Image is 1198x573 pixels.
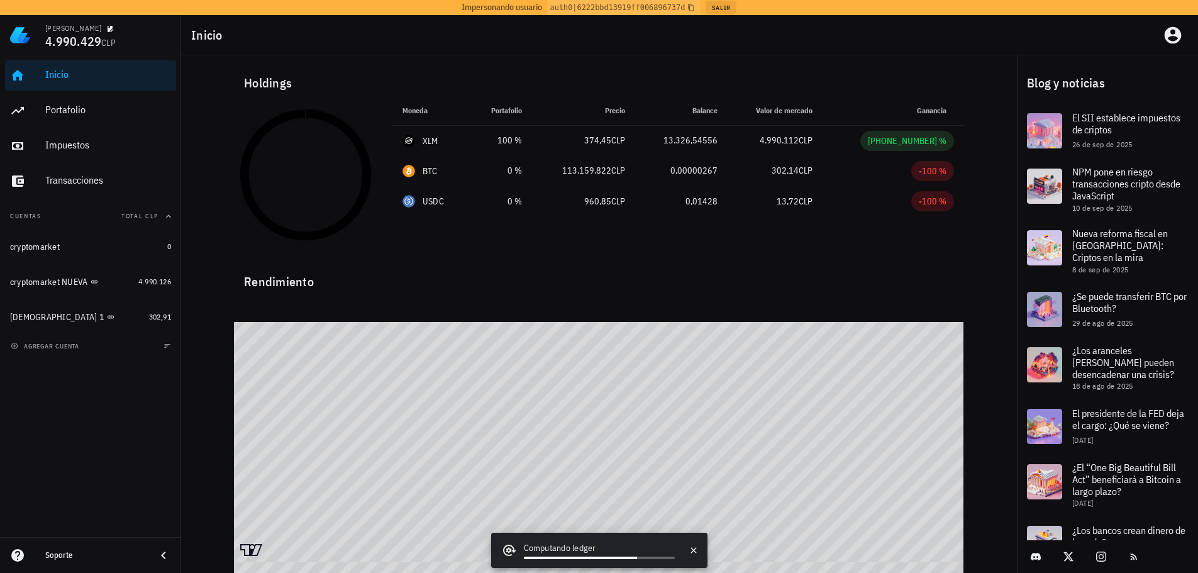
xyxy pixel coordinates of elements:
span: Ganancia [917,106,954,115]
span: CLP [799,135,813,146]
span: El presidente de la FED deja el cargo: ¿Qué se viene? [1072,407,1184,431]
span: CLP [101,37,116,48]
span: 374,45 [584,135,611,146]
span: El SII establece impuestos de criptos [1072,111,1180,136]
a: Nueva reforma fiscal en [GEOGRAPHIC_DATA]: Criptos en la mira 8 de sep de 2025 [1017,220,1198,282]
a: El presidente de la FED deja el cargo: ¿Qué se viene? [DATE] [1017,399,1198,454]
a: Transacciones [5,166,176,196]
th: Balance [635,96,728,126]
span: 13,72 [777,196,799,207]
a: El SII establece impuestos de criptos 26 de sep de 2025 [1017,103,1198,159]
div: USDC [423,195,444,208]
span: 113.159.822 [562,165,611,176]
span: NPM pone en riesgo transacciones cripto desde JavaScript [1072,165,1180,202]
span: 0 [167,242,171,251]
span: ¿Se puede transferir BTC por Bluetooth? [1072,290,1187,314]
a: Portafolio [5,96,176,126]
div: [DEMOGRAPHIC_DATA] 1 [10,312,104,323]
div: BTC [423,165,438,177]
span: CLP [611,135,625,146]
div: Inicio [45,69,171,81]
a: ¿Los aranceles [PERSON_NAME] pueden desencadenar una crisis? 18 de ago de 2025 [1017,337,1198,399]
div: Computando ledger [524,542,675,557]
span: ¿Los aranceles [PERSON_NAME] pueden desencadenar una crisis? [1072,344,1174,381]
button: CuentasTotal CLP [5,201,176,231]
a: [DEMOGRAPHIC_DATA] 1 302,91 [5,302,176,332]
div: cryptomarket [10,242,60,252]
span: CLP [611,196,625,207]
div: 13.326,54556 [645,134,718,147]
div: Portafolio [45,104,171,116]
span: 18 de ago de 2025 [1072,381,1133,391]
span: ¿Los bancos crean dinero de la nada? [1072,524,1185,548]
a: cryptomarket 0 [5,231,176,262]
div: [PERSON_NAME] [45,23,101,33]
a: Impuestos [5,131,176,161]
div: 0,00000267 [645,164,718,177]
span: 4.990.429 [45,33,101,50]
span: agregar cuenta [13,342,79,350]
th: Valor de mercado [728,96,823,126]
a: ¿Se puede transferir BTC por Bluetooth? 29 de ago de 2025 [1017,282,1198,337]
div: 100 % [479,134,523,147]
a: Inicio [5,60,176,91]
h1: Inicio [191,25,228,45]
span: [DATE] [1072,435,1093,445]
span: 8 de sep de 2025 [1072,265,1128,274]
span: Total CLP [121,212,158,220]
button: agregar cuenta [8,340,85,352]
span: Nueva reforma fiscal en [GEOGRAPHIC_DATA]: Criptos en la mira [1072,227,1168,264]
div: Transacciones [45,174,171,186]
span: 302,14 [772,165,799,176]
div: cryptomarket NUEVA [10,277,88,287]
span: CLP [611,165,625,176]
span: 4.990.112 [760,135,799,146]
div: XLM-icon [402,135,415,147]
img: LedgiFi [10,25,30,45]
a: Charting by TradingView [240,544,262,556]
th: Precio [532,96,635,126]
span: 29 de ago de 2025 [1072,318,1133,328]
div: Soporte [45,550,146,560]
span: 960,85 [584,196,611,207]
a: NPM pone en riesgo transacciones cripto desde JavaScript 10 de sep de 2025 [1017,159,1198,220]
div: XLM [423,135,438,147]
div: Rendimiento [234,262,964,292]
a: ¿Los bancos crean dinero de la nada? [1017,516,1198,571]
span: 4.990.126 [138,277,171,286]
span: ¿El “One Big Beautiful Bill Act” beneficiará a Bitcoin a largo plazo? [1072,461,1181,498]
span: 26 de sep de 2025 [1072,140,1133,149]
span: CLP [799,165,813,176]
span: Impersonando usuario [462,1,542,14]
div: Blog y noticias [1017,63,1198,103]
div: Impuestos [45,139,171,151]
span: CLP [799,196,813,207]
div: 0 % [479,164,523,177]
span: [DATE] [1072,498,1093,508]
span: 302,91 [149,312,171,321]
div: -100 % [919,165,946,177]
a: cryptomarket NUEVA 4.990.126 [5,267,176,297]
th: Portafolio [469,96,533,126]
span: 10 de sep de 2025 [1072,203,1133,213]
div: 0 % [479,195,523,208]
div: BTC-icon [402,165,415,177]
th: Moneda [392,96,469,126]
div: Holdings [234,63,964,103]
div: [PHONE_NUMBER] % [868,135,946,147]
button: Salir [706,1,736,14]
div: USDC-icon [402,195,415,208]
a: ¿El “One Big Beautiful Bill Act” beneficiará a Bitcoin a largo plazo? [DATE] [1017,454,1198,516]
div: -100 % [919,195,946,208]
div: 0,01428 [645,195,718,208]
